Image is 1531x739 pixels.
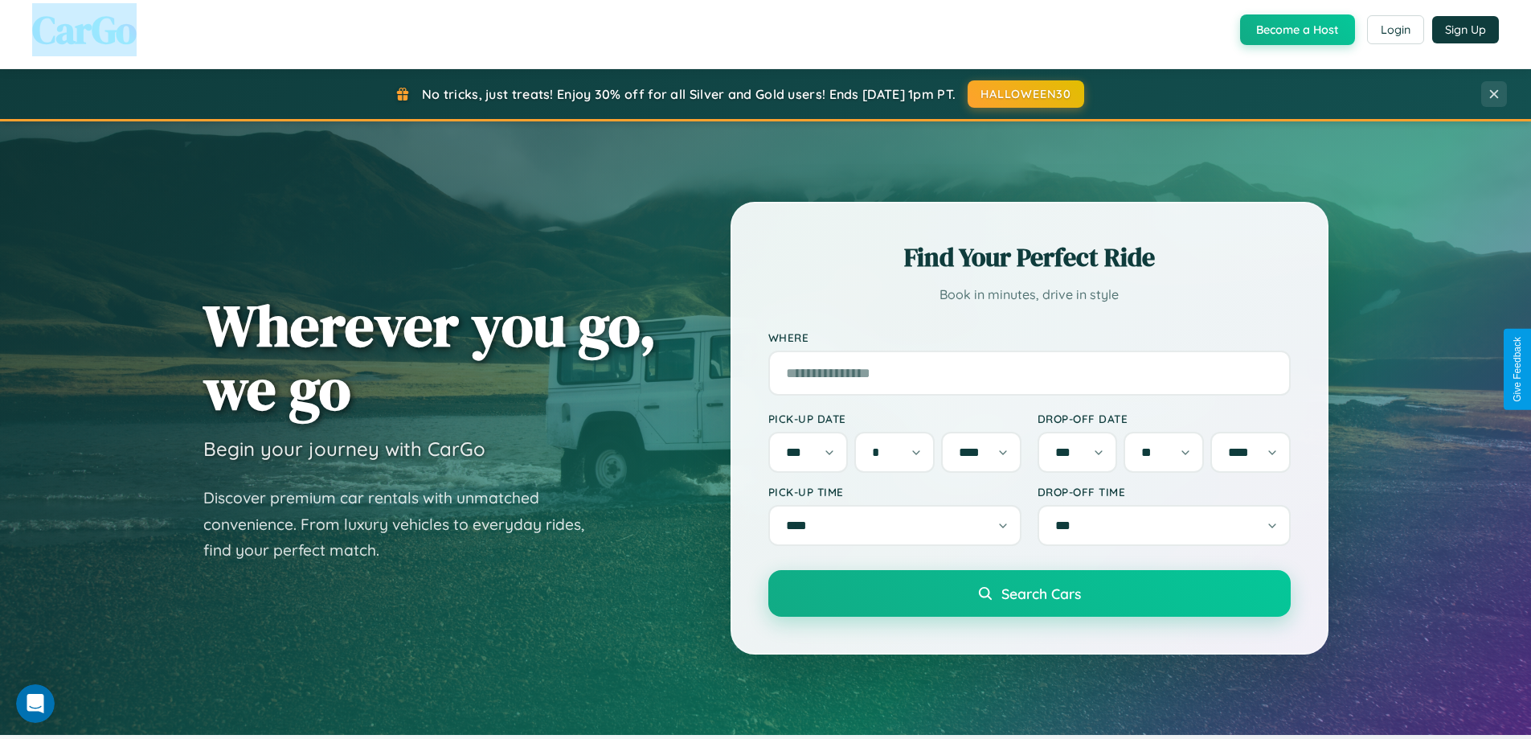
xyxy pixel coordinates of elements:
label: Pick-up Time [768,485,1021,499]
iframe: Intercom live chat [16,684,55,723]
button: Become a Host [1240,14,1355,45]
label: Where [768,330,1291,344]
span: No tricks, just treats! Enjoy 30% off for all Silver and Gold users! Ends [DATE] 1pm PT. [422,86,956,102]
button: HALLOWEEN30 [968,80,1084,108]
p: Book in minutes, drive in style [768,283,1291,306]
button: Login [1367,15,1424,44]
label: Drop-off Date [1038,412,1291,425]
span: CarGo [32,3,137,56]
h2: Find Your Perfect Ride [768,240,1291,275]
h1: Wherever you go, we go [203,294,657,421]
button: Search Cars [768,570,1291,617]
label: Drop-off Time [1038,485,1291,499]
div: Give Feedback [1512,337,1523,402]
button: Sign Up [1432,16,1499,43]
span: Search Cars [1001,585,1081,602]
h3: Begin your journey with CarGo [203,437,485,461]
p: Discover premium car rentals with unmatched convenience. From luxury vehicles to everyday rides, ... [203,485,605,564]
label: Pick-up Date [768,412,1021,425]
